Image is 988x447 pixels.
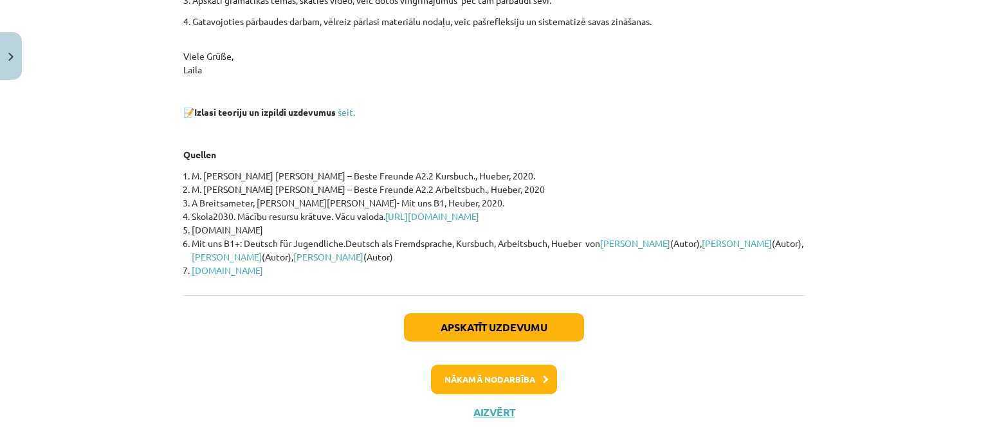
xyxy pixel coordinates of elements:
a: [URL][DOMAIN_NAME] [385,210,479,222]
button: Apskatīt uzdevumu [404,313,584,342]
strong: un izpildi uzdevumus [249,106,336,118]
a: [PERSON_NAME] [702,237,772,249]
strong: Izlasi teoriju [194,106,247,118]
button: Aizvērt [470,406,518,419]
img: icon-close-lesson-0947bae3869378f0d4975bcd49f059093ad1ed9edebbc8119c70593378902aed.svg [8,53,14,61]
a: [PERSON_NAME] [293,251,363,262]
a: [PERSON_NAME] [192,251,262,262]
b: Quellen [183,149,216,160]
li: Mit uns B1+: Deutsch für Jugendliche.Deutsch als Fremdsprache, Kursbuch, Arbeitsbuch, Hueber von ... [192,237,805,264]
li: M. [PERSON_NAME] [PERSON_NAME] – Beste Freunde A2.2 Arbeitsbuch., Hueber, 2020 [192,183,805,196]
button: Nākamā nodarbība [431,365,557,394]
a: šeit. [338,106,355,118]
p: 📝 [183,105,805,119]
li: Skola2030. Mācību resursu krātuve. Vācu valoda. [192,210,805,223]
li: M. [PERSON_NAME] [PERSON_NAME] – Beste Freunde A2.2 Kursbuch., Hueber, 2020. [192,169,805,183]
a: [DOMAIN_NAME] [192,264,263,276]
li: A Breitsameter, [PERSON_NAME][PERSON_NAME]- Mit uns B1, Heuber, 2020. [192,196,805,210]
a: [PERSON_NAME] [600,237,670,249]
p: Viele Grüße, Laila [183,36,805,77]
p: 4. Gatavojoties pārbaudes darbam, vēlreiz pārlasi materiālu nodaļu, veic pašrefleksiju un sistema... [183,15,805,28]
li: [DOMAIN_NAME] [192,223,805,237]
